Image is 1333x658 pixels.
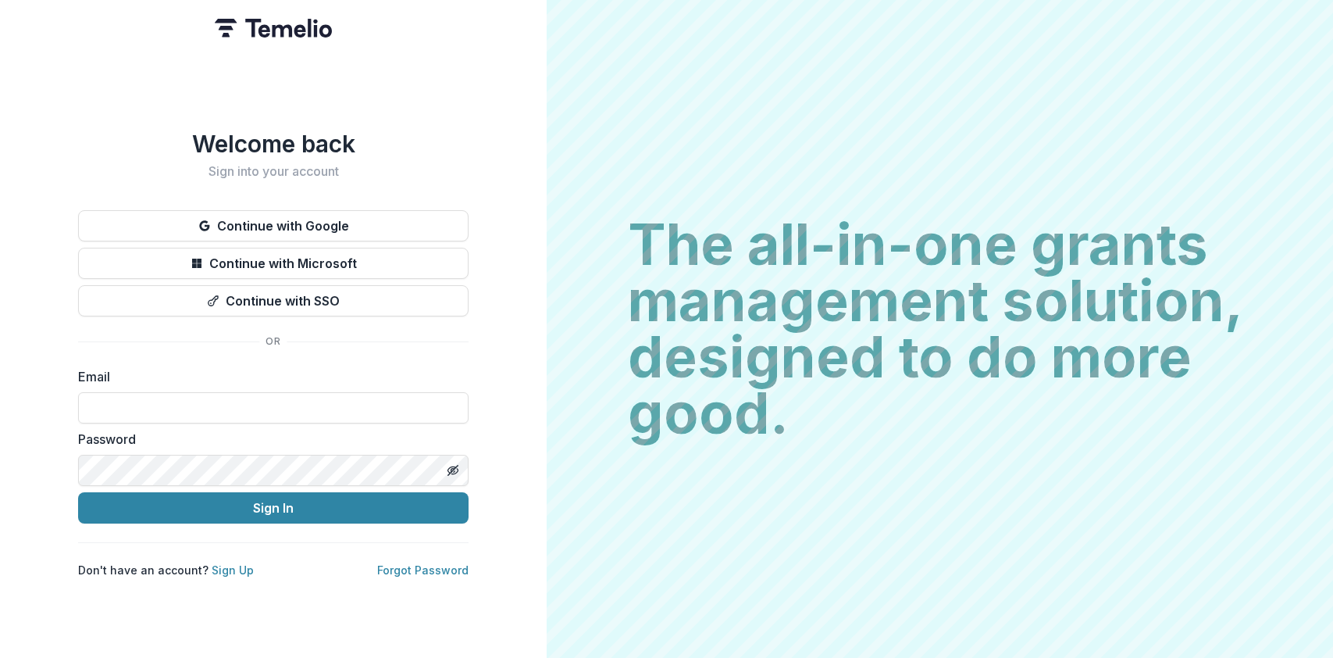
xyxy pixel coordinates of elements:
[440,458,465,483] button: Toggle password visibility
[215,19,332,38] img: Temelio
[78,492,469,524] button: Sign In
[78,248,469,279] button: Continue with Microsoft
[212,563,254,577] a: Sign Up
[377,563,469,577] a: Forgot Password
[78,285,469,316] button: Continue with SSO
[78,210,469,241] button: Continue with Google
[78,430,459,449] label: Password
[78,130,469,158] h1: Welcome back
[78,562,254,578] p: Don't have an account?
[78,164,469,179] h2: Sign into your account
[78,367,459,386] label: Email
